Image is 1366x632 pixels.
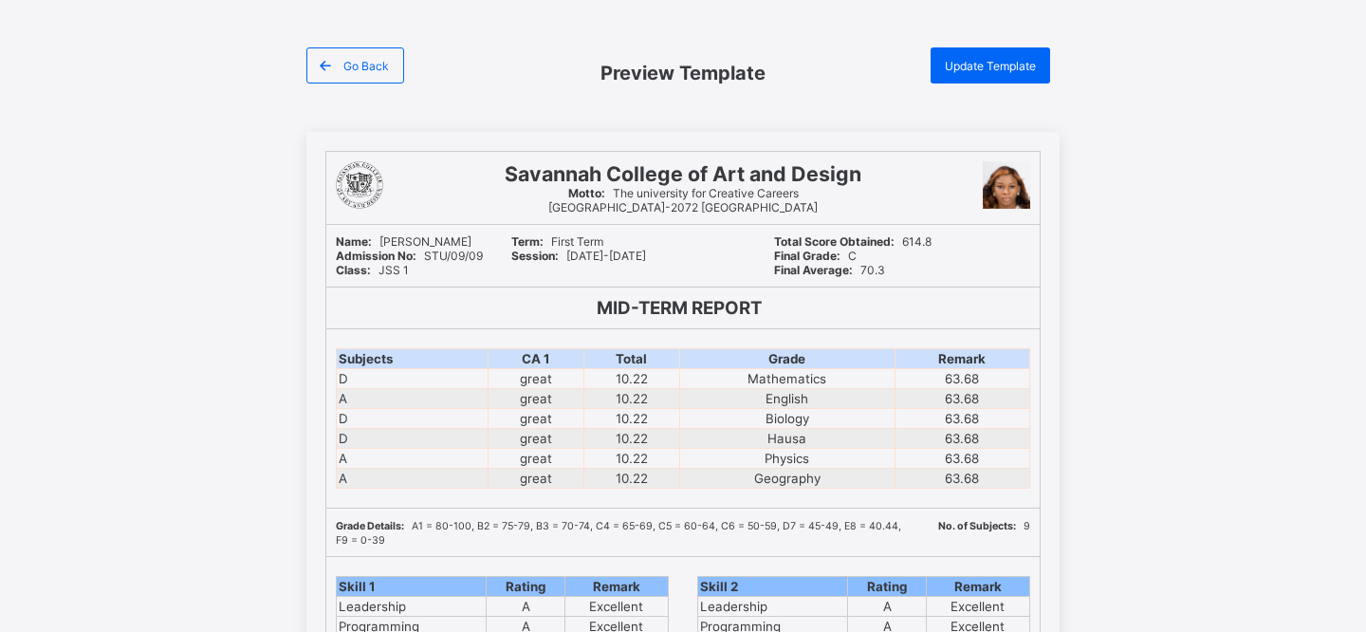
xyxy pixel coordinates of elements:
td: 10.22 [583,469,679,489]
td: A [848,597,927,617]
span: Go Back [343,59,389,73]
td: great [489,469,584,489]
td: D [337,429,489,449]
th: Grade [679,349,895,369]
span: Final Grade: [774,249,848,263]
td: D [337,409,489,429]
span: Grade Details: [336,520,412,532]
th: Rating [848,577,927,597]
td: great [489,409,584,429]
span: Name: [336,234,379,249]
span: 614.8 [774,234,932,249]
th: Rating [487,577,565,597]
span: A1 = 80-100, B2 = 75-79, B3 = 70-74, C4 = 65-69, C5 = 60-64, C6 = 50-59, D7 = 45-49, E8 = 40.44, ... [336,520,901,547]
span: Motto: [568,186,613,200]
span: Admission No: [336,249,424,263]
td: A [487,597,565,617]
span: The university for Creative Careers [568,186,799,200]
span: MID-TERM REPORT [597,297,769,319]
span: Final Average: [774,263,860,277]
span: [DATE]-[DATE] [511,249,646,263]
td: Leadership [337,597,487,617]
td: Excellent [926,597,1029,617]
td: 10.22 [583,409,679,429]
td: 63.68 [895,389,1029,409]
td: great [489,429,584,449]
span: 9 [938,520,1030,532]
span: Term: [511,234,551,249]
th: Remark [926,577,1029,597]
td: 63.68 [895,429,1029,449]
td: Leadership [698,597,848,617]
td: 10.22 [583,449,679,469]
span: Class: [336,263,378,277]
td: A [337,389,489,409]
td: 63.68 [895,449,1029,469]
th: Total [583,349,679,369]
td: 10.22 [583,389,679,409]
span: First Term [511,234,603,249]
td: great [489,389,584,409]
span: No. of Subjects: [938,520,1024,532]
span: Total Score Obtained: [774,234,902,249]
td: Excellent [564,597,668,617]
span: Preview Template [561,62,805,84]
span: [PERSON_NAME] [336,234,471,249]
span: 70.3 [774,263,885,277]
td: 63.68 [895,409,1029,429]
td: Physics [679,449,895,469]
span: JSS 1 [336,263,409,277]
th: Skill 2 [698,577,848,597]
th: CA 1 [489,349,584,369]
th: Remark [564,577,668,597]
td: Geography [679,469,895,489]
img: 267-2679652_scad-best-school-logo-designs.png [336,161,383,209]
td: 10.22 [583,429,679,449]
td: great [489,449,584,469]
td: Biology [679,409,895,429]
td: English [679,389,895,409]
td: 63.68 [895,369,1029,389]
span: Update Template [945,59,1036,73]
th: Skill 1 [337,577,487,597]
td: 63.68 [895,469,1029,489]
span: Session: [511,249,566,263]
td: 10.22 [583,369,679,389]
span: Savannah College of Art and Design [505,161,861,186]
td: Hausa [679,429,895,449]
td: Mathematics [679,369,895,389]
span: C [774,249,857,263]
th: Subjects [337,349,489,369]
span: STU/09/09 [336,249,483,263]
span: [GEOGRAPHIC_DATA]-2072 [GEOGRAPHIC_DATA] [548,200,818,214]
th: Remark [895,349,1029,369]
td: A [337,469,489,489]
td: A [337,449,489,469]
td: D [337,369,489,389]
td: great [489,369,584,389]
img: STU_09_09.jpg [983,161,1030,209]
